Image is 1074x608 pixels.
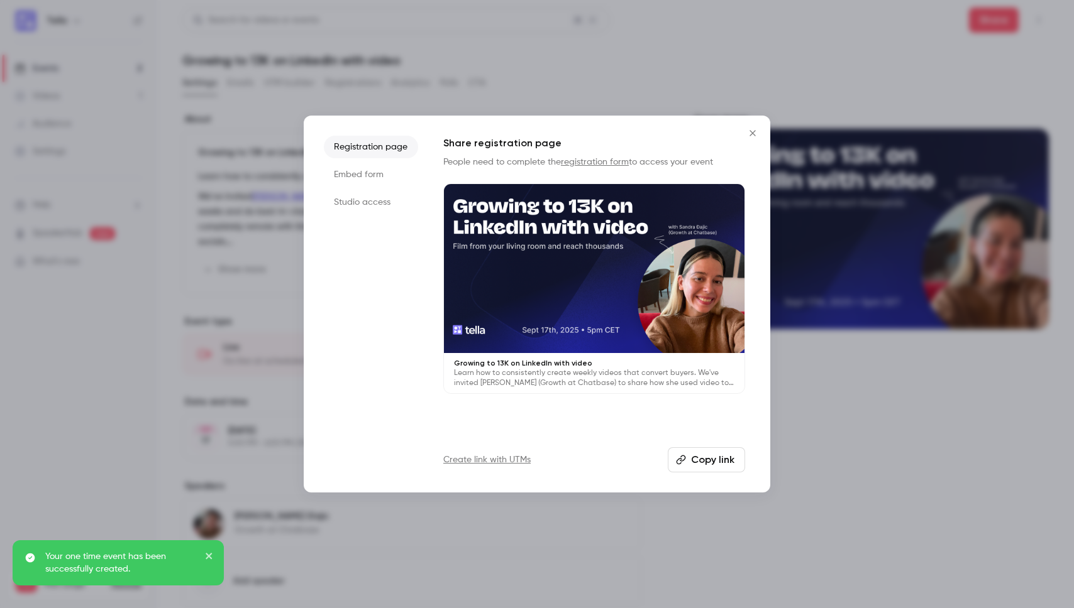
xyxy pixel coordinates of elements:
[454,358,734,368] p: Growing to 13K on LinkedIn with video
[668,447,745,472] button: Copy link
[561,158,629,166] a: registration form
[205,550,214,565] button: close
[324,163,418,186] li: Embed form
[443,136,745,151] h1: Share registration page
[454,368,734,388] p: Learn how to consistently create weekly videos that convert buyers. We've invited [PERSON_NAME] (...
[45,550,196,575] p: Your one time event has been successfully created.
[324,191,418,214] li: Studio access
[443,183,745,394] a: Growing to 13K on LinkedIn with videoLearn how to consistently create weekly videos that convert ...
[443,453,531,466] a: Create link with UTMs
[324,136,418,158] li: Registration page
[740,121,765,146] button: Close
[443,156,745,168] p: People need to complete the to access your event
